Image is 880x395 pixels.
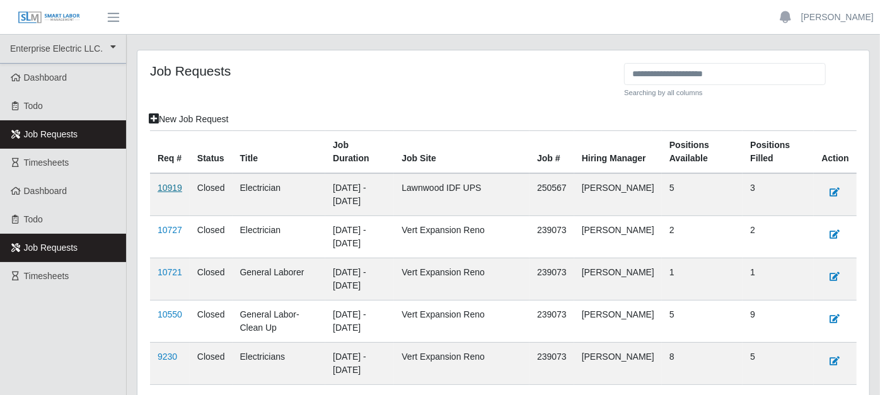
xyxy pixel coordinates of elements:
[190,342,233,384] td: Closed
[233,342,326,384] td: Electricians
[141,108,237,130] a: New Job Request
[662,130,743,173] th: Positions Available
[574,130,662,173] th: Hiring Manager
[233,130,326,173] th: Title
[574,215,662,258] td: [PERSON_NAME]
[814,130,857,173] th: Action
[530,173,574,216] td: 250567
[190,258,233,300] td: Closed
[158,352,177,362] a: 9230
[624,88,826,98] small: Searching by all columns
[662,342,743,384] td: 8
[743,130,814,173] th: Positions Filled
[158,267,182,277] a: 10721
[394,215,530,258] td: Vert Expansion Reno
[530,342,574,384] td: 239073
[743,300,814,342] td: 9
[24,214,43,224] span: Todo
[24,157,69,168] span: Timesheets
[24,271,69,281] span: Timesheets
[158,183,182,193] a: 10919
[574,173,662,216] td: [PERSON_NAME]
[325,130,394,173] th: Job Duration
[743,258,814,300] td: 1
[233,173,326,216] td: Electrician
[325,258,394,300] td: [DATE] - [DATE]
[24,129,78,139] span: Job Requests
[662,215,743,258] td: 2
[24,72,67,83] span: Dashboard
[24,186,67,196] span: Dashboard
[24,243,78,253] span: Job Requests
[158,225,182,235] a: 10727
[233,300,326,342] td: General Labor-Clean Up
[394,258,530,300] td: Vert Expansion Reno
[574,300,662,342] td: [PERSON_NAME]
[801,11,874,24] a: [PERSON_NAME]
[150,63,615,79] h4: Job Requests
[662,173,743,216] td: 5
[574,258,662,300] td: [PERSON_NAME]
[190,130,233,173] th: Status
[530,258,574,300] td: 239073
[325,215,394,258] td: [DATE] - [DATE]
[530,130,574,173] th: Job #
[394,130,530,173] th: job site
[150,130,190,173] th: Req #
[325,300,394,342] td: [DATE] - [DATE]
[158,309,182,319] a: 10550
[530,300,574,342] td: 239073
[24,101,43,111] span: Todo
[662,300,743,342] td: 5
[190,300,233,342] td: Closed
[662,258,743,300] td: 1
[743,215,814,258] td: 2
[743,342,814,384] td: 5
[394,342,530,384] td: Vert Expansion Reno
[530,215,574,258] td: 239073
[325,173,394,216] td: [DATE] - [DATE]
[325,342,394,384] td: [DATE] - [DATE]
[574,342,662,384] td: [PERSON_NAME]
[190,215,233,258] td: Closed
[233,258,326,300] td: General Laborer
[394,173,530,216] td: Lawnwood IDF UPS
[394,300,530,342] td: Vert Expansion Reno
[233,215,326,258] td: Electrician
[190,173,233,216] td: Closed
[743,173,814,216] td: 3
[18,11,81,25] img: SLM Logo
